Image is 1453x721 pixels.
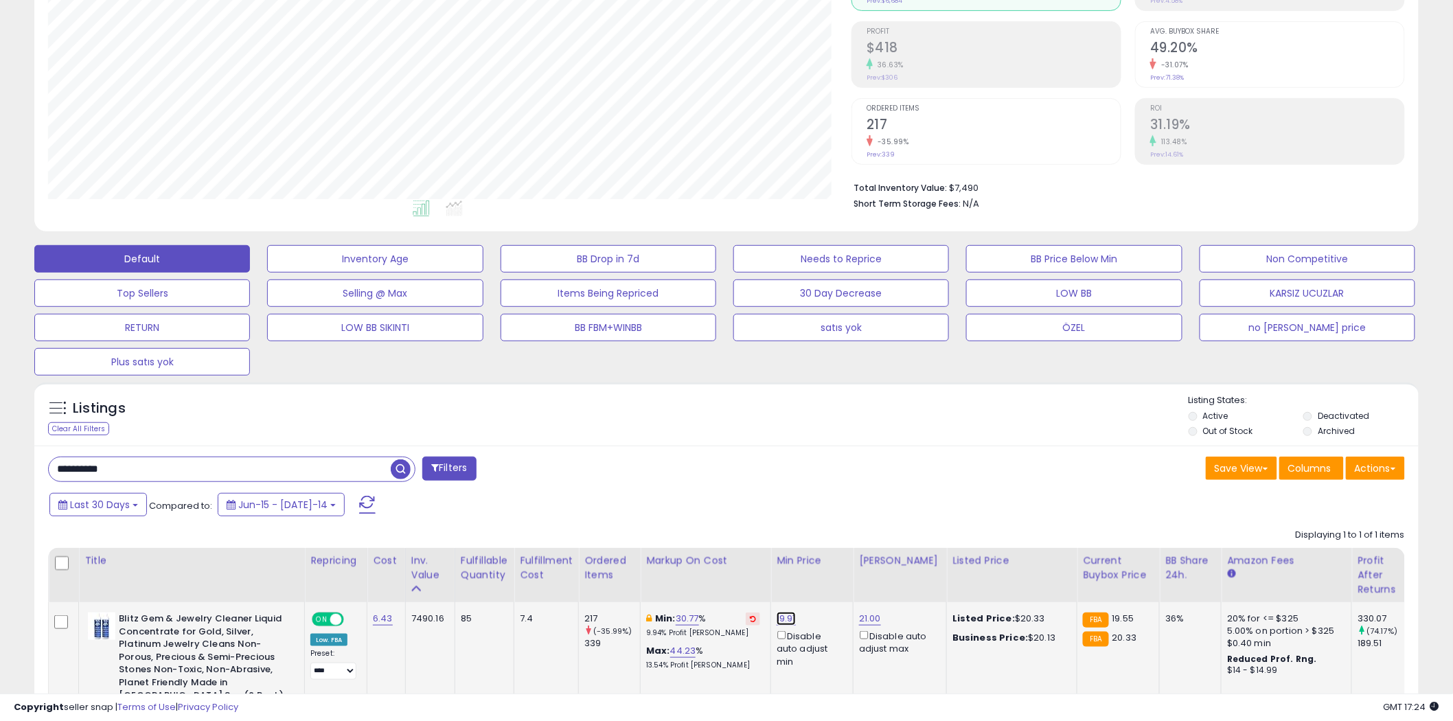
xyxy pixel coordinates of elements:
b: Min: [655,612,676,625]
span: 19.55 [1112,612,1134,625]
h2: $418 [867,40,1121,58]
button: Save View [1206,457,1277,480]
div: % [646,613,760,638]
div: 339 [584,637,640,650]
div: 85 [461,613,503,625]
h2: 217 [867,117,1121,135]
span: Profit [867,28,1121,36]
span: ON [313,614,330,626]
button: Last 30 Days [49,493,147,516]
button: BB Price Below Min [966,245,1182,273]
button: Plus satıs yok [34,348,250,376]
button: Selling @ Max [267,279,483,307]
span: Avg. Buybox Share [1150,28,1404,36]
div: Ordered Items [584,553,634,582]
div: 217 [584,613,640,625]
div: Preset: [310,649,356,680]
span: Last 30 Days [70,498,130,512]
div: Displaying 1 to 1 of 1 items [1296,529,1405,542]
button: Filters [422,457,476,481]
small: 36.63% [873,60,904,70]
b: Listed Price: [952,612,1015,625]
small: (74.17%) [1366,626,1397,637]
button: KARSIZ UCUZLAR [1200,279,1415,307]
label: Active [1203,410,1228,422]
span: 20.33 [1112,631,1137,644]
b: Total Inventory Value: [854,182,947,194]
div: Amazon Fees [1227,553,1346,568]
div: 189.51 [1358,637,1413,650]
a: 6.43 [373,612,393,626]
p: 13.54% Profit [PERSON_NAME] [646,661,760,670]
div: % [646,645,760,670]
i: This overrides the store level min markup for this listing [646,614,652,623]
div: BB Share 24h. [1165,553,1215,582]
a: Privacy Policy [178,700,238,713]
div: Profit After Returns [1358,553,1408,597]
button: no [PERSON_NAME] price [1200,314,1415,341]
div: Markup on Cost [646,553,765,568]
div: Low. FBA [310,634,347,646]
button: Non Competitive [1200,245,1415,273]
div: $20.13 [952,632,1066,644]
p: Listing States: [1189,394,1419,407]
a: 19.91 [777,612,796,626]
small: FBA [1083,613,1108,628]
span: N/A [963,197,979,210]
b: Max: [646,644,670,657]
th: The percentage added to the cost of goods (COGS) that forms the calculator for Min & Max prices. [641,548,771,602]
div: 7.4 [520,613,568,625]
div: Fulfillable Quantity [461,553,508,582]
label: Deactivated [1318,410,1369,422]
div: Clear All Filters [48,422,109,435]
button: Jun-15 - [DATE]-14 [218,493,345,516]
p: 9.94% Profit [PERSON_NAME] [646,628,760,638]
li: $7,490 [854,179,1395,195]
img: 51UFXzRvjfL._SL40_.jpg [88,613,115,640]
h2: 49.20% [1150,40,1404,58]
small: FBA [1083,632,1108,647]
div: Min Price [777,553,847,568]
div: Current Buybox Price [1083,553,1154,582]
b: Business Price: [952,631,1028,644]
i: Revert to store-level Min Markup [750,615,756,622]
a: Terms of Use [117,700,176,713]
small: Prev: $306 [867,73,897,82]
small: (-35.99%) [593,626,632,637]
span: Ordered Items [867,105,1121,113]
small: -35.99% [873,137,909,147]
label: Out of Stock [1203,425,1253,437]
span: 2025-08-14 17:24 GMT [1384,700,1439,713]
div: 20% for <= $325 [1227,613,1341,625]
small: -31.07% [1156,60,1189,70]
small: Amazon Fees. [1227,568,1235,580]
span: Columns [1288,461,1331,475]
span: Compared to: [149,499,212,512]
button: ÖZEL [966,314,1182,341]
div: Listed Price [952,553,1071,568]
a: 30.77 [676,612,699,626]
button: Items Being Repriced [501,279,716,307]
div: seller snap | | [14,701,238,714]
span: Jun-15 - [DATE]-14 [238,498,328,512]
div: $14 - $14.99 [1227,665,1341,676]
button: Actions [1346,457,1405,480]
button: Columns [1279,457,1344,480]
div: [PERSON_NAME] [859,553,941,568]
button: LOW BB [966,279,1182,307]
button: Needs to Reprice [733,245,949,273]
button: Top Sellers [34,279,250,307]
button: RETURN [34,314,250,341]
div: $0.40 min [1227,637,1341,650]
div: Fulfillment Cost [520,553,573,582]
b: Short Term Storage Fees: [854,198,961,209]
small: Prev: 14.61% [1150,150,1183,159]
div: 36% [1165,613,1211,625]
div: Disable auto adjust min [777,628,843,668]
small: Prev: 71.38% [1150,73,1184,82]
button: 30 Day Decrease [733,279,949,307]
button: satıs yok [733,314,949,341]
b: Blitz Gem & Jewelry Cleaner Liquid Concentrate for Gold, Silver, Platinum Jewelry Cleans Non-Poro... [119,613,286,705]
div: Title [84,553,299,568]
span: ROI [1150,105,1404,113]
